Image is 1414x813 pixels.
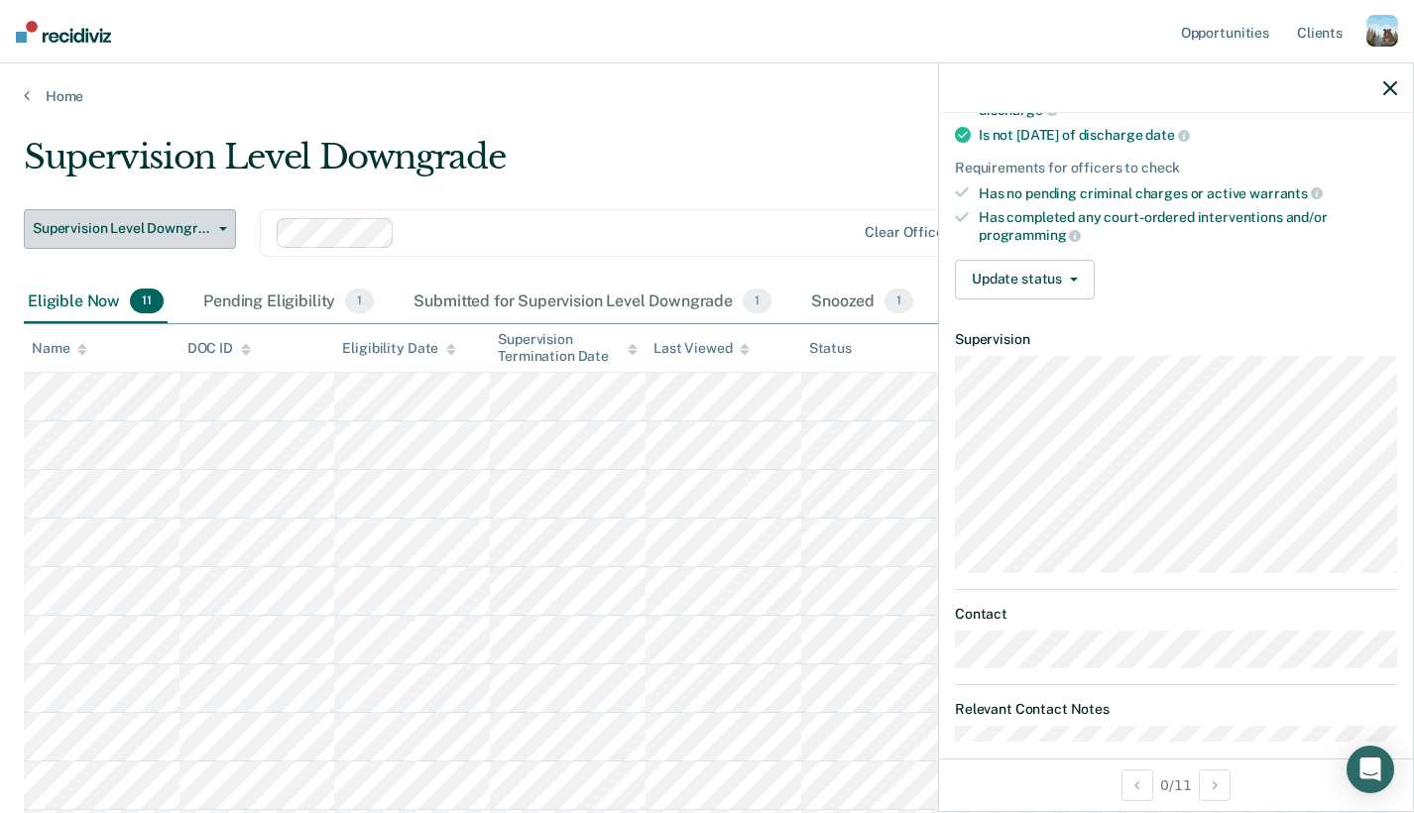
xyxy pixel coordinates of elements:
[1145,127,1189,143] span: date
[16,21,111,43] img: Recidiviz
[24,281,168,324] div: Eligible Now
[24,137,1085,193] div: Supervision Level Downgrade
[955,160,1397,176] div: Requirements for officers to check
[955,606,1397,623] dt: Contact
[342,340,456,357] div: Eligibility Date
[809,340,852,357] div: Status
[32,340,87,357] div: Name
[33,220,211,237] span: Supervision Level Downgrade
[979,209,1397,243] div: Has completed any court-ordered interventions and/or
[955,701,1397,718] dt: Relevant Contact Notes
[807,281,917,324] div: Snoozed
[979,102,1058,118] span: discharge
[1249,185,1323,201] span: warrants
[410,281,775,324] div: Submitted for Supervision Level Downgrade
[1121,769,1153,801] button: Previous Opportunity
[187,340,251,357] div: DOC ID
[955,331,1397,348] dt: Supervision
[345,289,374,314] span: 1
[743,289,771,314] span: 1
[199,281,378,324] div: Pending Eligibility
[24,87,1390,105] a: Home
[498,331,638,365] div: Supervision Termination Date
[865,224,956,241] div: Clear officers
[979,126,1397,144] div: Is not [DATE] of discharge
[884,289,913,314] span: 1
[653,340,750,357] div: Last Viewed
[939,758,1413,811] div: 0 / 11
[130,289,164,314] span: 11
[1199,769,1231,801] button: Next Opportunity
[955,260,1095,299] button: Update status
[979,184,1397,202] div: Has no pending criminal charges or active
[979,227,1081,243] span: programming
[1347,746,1394,793] div: Open Intercom Messenger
